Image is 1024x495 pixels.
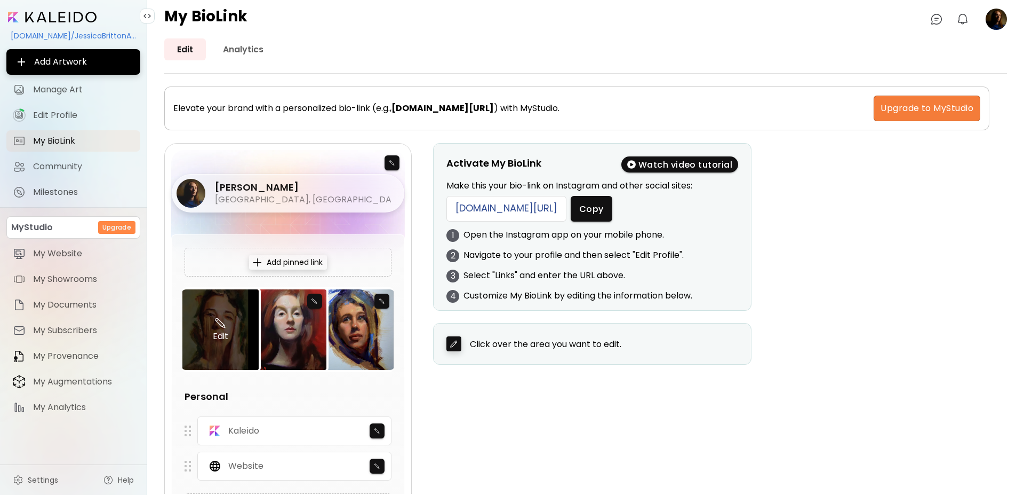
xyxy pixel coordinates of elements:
a: itemMy Augmentations [6,371,140,392]
div: Add pinned link [249,255,327,270]
button: bellIcon [954,10,972,28]
a: Analytics [210,38,276,60]
button: GettingStartedWatch video tutorial [621,156,738,172]
span: My BioLink [33,136,134,146]
img: edit [379,298,386,304]
img: item [13,324,26,337]
h5: Elevate your brand with a personalized bio-link (e.g., ) with MyStudio. [173,103,559,114]
div: 4 [446,290,459,303]
strong: [DOMAIN_NAME][URL] [391,102,494,114]
div: 2 [446,249,459,262]
p: Personal [185,389,391,404]
img: item [13,401,26,414]
a: itemMy Analytics [6,397,140,418]
div: [DOMAIN_NAME]/JessicaBrittonArt [6,27,140,45]
button: edit [370,423,385,438]
h4: My BioLink [164,9,247,30]
img: item [13,247,26,260]
div: Select "Links" and enter the URL above. [446,270,738,290]
a: iconcompleteEdit Profile [6,105,140,126]
span: Settings [28,475,58,485]
a: Community iconCommunity [6,156,140,177]
img: My BioLink icon [13,135,26,147]
a: Help [97,469,140,491]
img: item [13,375,26,389]
img: bellIcon [956,13,969,26]
img: Kaleido [209,425,221,437]
p: MyStudio [11,221,53,234]
img: item [13,350,26,363]
img: edit [311,298,318,304]
button: edit [307,294,322,309]
a: Manage Art iconManage Art [6,79,140,100]
a: completeMy BioLink iconMy BioLink [6,130,140,152]
span: My Showrooms [33,274,134,285]
a: itemMy Website [6,243,140,264]
button: Copy [571,196,612,222]
span: Edit Profile [33,110,134,121]
a: itemMy Subscribers [6,320,140,341]
a: Edit [164,38,206,60]
span: Milestones [33,187,134,198]
h5: Activate My BioLink [446,156,541,172]
a: itemMy Provenance [6,345,140,367]
h4: [PERSON_NAME] [215,181,391,194]
h6: Upgrade [102,223,131,232]
span: Community [33,161,134,172]
div: 1 [446,229,459,242]
img: item [13,298,26,311]
p: Website [228,460,263,472]
h5: [GEOGRAPHIC_DATA], [GEOGRAPHIC_DATA] [215,194,391,206]
div: Open the Instagram app on your mobile phone. [446,229,738,249]
img: collapse [143,12,151,20]
img: drag [185,461,191,472]
span: My Provenance [33,351,134,362]
a: itemMy Showrooms [6,269,140,290]
span: Upgrade to MyStudio [881,102,973,115]
span: My Augmentations [33,376,134,387]
span: My Documents [33,300,134,310]
a: completeMilestones iconMilestones [6,182,140,203]
div: 3 [446,270,459,282]
div: Customize My BioLink by editing the information below. [446,290,738,310]
span: My Analytics [33,402,134,413]
img: Milestones icon [13,186,26,199]
img: overlay close [214,317,227,329]
img: item [13,273,26,286]
img: chatIcon [930,13,943,26]
img: new tab [450,340,458,348]
div: [PERSON_NAME][GEOGRAPHIC_DATA], [GEOGRAPHIC_DATA] [177,179,391,208]
span: My Website [33,248,134,259]
p: Kaleido [228,425,259,437]
div: Make this your bio-link on Instagram and other social sites: [446,180,738,229]
a: Settings [6,469,65,491]
button: edit [370,459,385,474]
img: edit [374,463,381,469]
a: itemMy Documents [6,294,140,316]
button: Upgrade to MyStudio [874,96,980,121]
img: Manage Art icon [13,83,26,96]
img: Community icon [13,160,26,173]
img: edit [374,428,381,434]
span: Help [118,475,134,485]
img: edit [253,258,261,266]
button: Add Artwork [6,49,140,75]
div: Edit [182,289,259,370]
img: settings [13,475,23,485]
button: edit [374,294,389,309]
span: My Subscribers [33,325,134,336]
span: Watch video tutorial [627,159,732,170]
div: Navigate to your profile and then select "Edit Profile". [446,249,738,270]
span: Manage Art [33,84,134,95]
div: editAdd pinned link [185,248,391,277]
img: drag [185,426,191,436]
div: [DOMAIN_NAME][URL] [446,196,566,222]
span: Copy [579,203,604,215]
img: GettingStarted [627,160,636,169]
div: Click over the area you want to edit. [446,336,738,351]
img: help [103,475,114,485]
span: Add Artwork [15,56,132,68]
